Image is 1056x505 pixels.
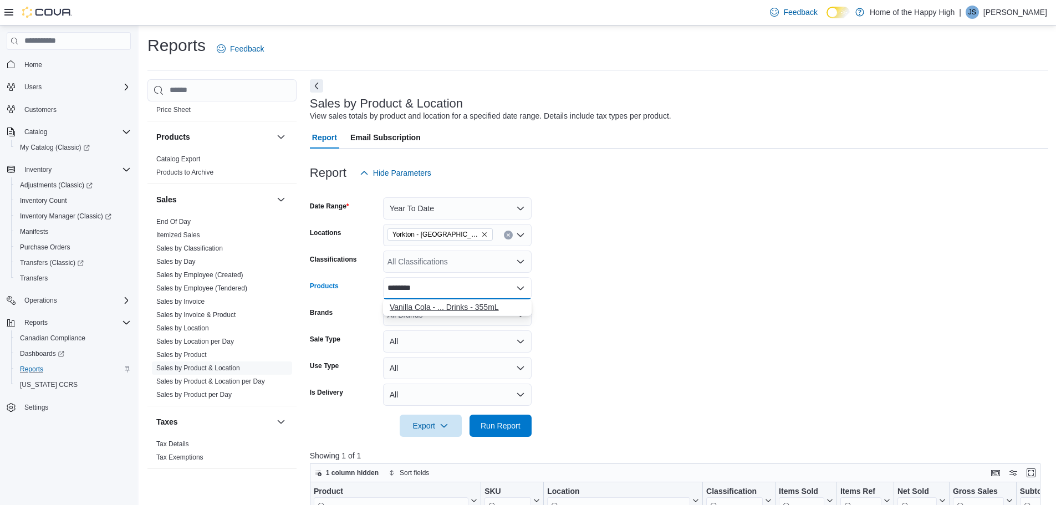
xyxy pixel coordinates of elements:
[2,162,135,177] button: Inventory
[310,97,463,110] h3: Sales by Product & Location
[20,80,46,94] button: Users
[20,294,131,307] span: Operations
[504,231,513,239] button: Clear input
[326,468,379,477] span: 1 column hidden
[156,364,240,373] span: Sales by Product & Location
[966,6,979,19] div: John Slater
[2,57,135,73] button: Home
[156,324,209,332] a: Sales by Location
[22,7,72,18] img: Cova
[779,486,824,497] div: Items Sold
[156,244,223,252] a: Sales by Classification
[400,468,429,477] span: Sort fields
[156,271,243,279] span: Sales by Employee (Created)
[547,486,690,497] div: Location
[350,126,421,149] span: Email Subscription
[16,225,131,238] span: Manifests
[156,169,213,176] a: Products to Archive
[20,349,64,358] span: Dashboards
[2,79,135,95] button: Users
[156,391,232,399] a: Sales by Product per Day
[310,308,333,317] label: Brands
[156,284,247,292] a: Sales by Employee (Tendered)
[16,194,131,207] span: Inventory Count
[11,255,135,271] a: Transfers (Classic)
[7,52,131,445] nav: Complex example
[156,155,200,164] span: Catalog Export
[11,330,135,346] button: Canadian Compliance
[20,80,131,94] span: Users
[310,110,671,122] div: View sales totals by product and location for a specified date range. Details include tax types p...
[310,79,323,93] button: Next
[24,296,57,305] span: Operations
[310,202,349,211] label: Date Range
[156,453,203,461] a: Tax Exemptions
[827,7,850,18] input: Dark Mode
[897,486,937,497] div: Net Sold
[20,258,84,267] span: Transfers (Classic)
[516,257,525,266] button: Open list of options
[156,257,196,266] span: Sales by Day
[24,83,42,91] span: Users
[230,43,264,54] span: Feedback
[11,208,135,224] a: Inventory Manager (Classic)
[156,155,200,163] a: Catalog Export
[156,324,209,333] span: Sales by Location
[156,364,240,372] a: Sales by Product & Location
[16,178,97,192] a: Adjustments (Classic)
[20,227,48,236] span: Manifests
[383,357,532,379] button: All
[156,217,191,226] span: End Of Day
[383,299,532,315] button: Vanilla Cola - XMG - THC Drinks - 355mL
[156,338,234,345] a: Sales by Location per Day
[11,271,135,286] button: Transfers
[16,378,82,391] a: [US_STATE] CCRS
[2,124,135,140] button: Catalog
[20,274,48,283] span: Transfers
[20,125,131,139] span: Catalog
[156,244,223,253] span: Sales by Classification
[20,103,131,116] span: Customers
[156,284,247,293] span: Sales by Employee (Tendered)
[156,311,236,319] a: Sales by Invoice & Product
[16,194,72,207] a: Inventory Count
[11,239,135,255] button: Purchase Orders
[20,294,62,307] button: Operations
[20,243,70,252] span: Purchase Orders
[156,131,190,142] h3: Products
[16,256,88,269] a: Transfers (Classic)
[1024,466,1038,480] button: Enter fullscreen
[274,415,288,429] button: Taxes
[16,272,52,285] a: Transfers
[212,38,268,60] a: Feedback
[373,167,431,178] span: Hide Parameters
[516,284,525,293] button: Close list of options
[20,365,43,374] span: Reports
[20,316,131,329] span: Reports
[156,298,205,305] a: Sales by Invoice
[156,194,272,205] button: Sales
[11,346,135,361] a: Dashboards
[355,162,436,184] button: Hide Parameters
[983,6,1047,19] p: [PERSON_NAME]
[20,196,67,205] span: Inventory Count
[16,363,131,376] span: Reports
[989,466,1002,480] button: Keyboard shortcuts
[406,415,455,437] span: Export
[156,231,200,239] a: Itemized Sales
[147,34,206,57] h1: Reports
[16,363,48,376] a: Reports
[706,486,763,497] div: Classification
[312,126,337,149] span: Report
[516,231,525,239] button: Open list of options
[766,1,822,23] a: Feedback
[959,6,961,19] p: |
[310,228,341,237] label: Locations
[314,486,468,497] div: Product
[24,60,42,69] span: Home
[16,178,131,192] span: Adjustments (Classic)
[383,197,532,220] button: Year To Date
[2,315,135,330] button: Reports
[387,228,493,241] span: Yorkton - York Station - Fire & Flower
[156,231,200,239] span: Itemized Sales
